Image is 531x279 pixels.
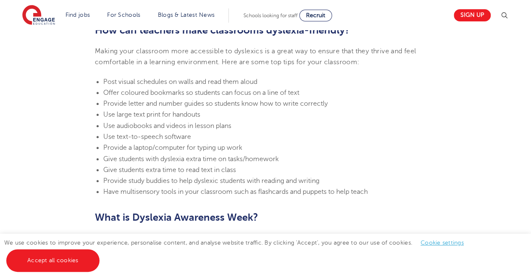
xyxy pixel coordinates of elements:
[421,240,464,246] a: Cookie settings
[103,89,299,96] span: Offer coloured bookmarks so students can focus on a line of text
[243,13,298,18] span: Schools looking for staff
[103,133,191,141] span: Use text-to-speech software
[22,5,55,26] img: Engage Education
[454,9,491,21] a: Sign up
[103,177,319,185] span: Provide study buddies to help dyslexic students with reading and writing
[4,240,472,263] span: We use cookies to improve your experience, personalise content, and analyse website traffic. By c...
[103,155,279,163] span: Give students with dyslexia extra time on tasks/homework
[158,12,215,18] a: Blogs & Latest News
[299,10,332,21] a: Recruit
[6,249,99,272] a: Accept all cookies
[103,122,231,130] span: Use audiobooks and videos in lesson plans
[306,12,325,18] span: Recruit
[103,100,328,107] span: Provide letter and number guides so students know how to write correctly
[65,12,90,18] a: Find jobs
[95,211,258,223] b: What is Dyslexia Awareness Week?
[103,78,257,86] span: Post visual schedules on walls and read them aloud
[103,111,200,118] span: Use large text print for handouts
[103,166,236,174] span: Give students extra time to read text in class
[95,47,416,66] span: Making your classroom more accessible to dyslexics is a great way to ensure that they thrive and ...
[103,188,368,196] span: Have multisensory tools in your classroom such as flashcards and puppets to help teach
[103,144,242,151] span: Provide a laptop/computer for typing up work
[107,12,140,18] a: For Schools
